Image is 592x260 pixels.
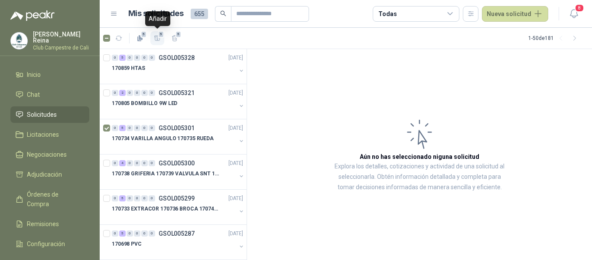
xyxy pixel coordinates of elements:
[10,106,89,123] a: Solicitudes
[159,55,195,61] p: GSOL005328
[112,230,118,237] div: 0
[27,239,65,249] span: Configuración
[10,166,89,183] a: Adjudicación
[145,11,170,26] div: Añadir
[141,160,148,166] div: 0
[127,160,133,166] div: 0
[220,10,226,16] span: search
[112,205,220,213] p: 170733 EXTRACOR 170736 BROCA 170743 PORTACAND
[27,170,62,179] span: Adjudicación
[141,31,147,38] span: 5
[112,228,245,256] a: 0 5 0 0 0 0 GSOL005287[DATE] 170698 PVC
[159,160,195,166] p: GSOL005300
[127,55,133,61] div: 0
[159,230,195,237] p: GSOL005287
[33,45,89,50] p: Club Campestre de Cali
[149,90,155,96] div: 0
[134,195,140,201] div: 0
[360,152,479,161] h3: Aún no has seleccionado niguna solicitud
[10,146,89,163] a: Negociaciones
[575,4,584,12] span: 8
[141,230,148,237] div: 0
[149,55,155,61] div: 0
[112,170,220,178] p: 170738 GRIFERIA 170739 VALVULA SNT 170742 VALVULA
[378,9,397,19] div: Todas
[127,90,133,96] div: 0
[10,236,89,252] a: Configuración
[134,90,140,96] div: 0
[566,6,582,22] button: 8
[127,125,133,131] div: 0
[159,125,195,131] p: GSOL005301
[112,88,245,115] a: 0 2 0 0 0 0 GSOL005321[DATE] 170805 BOMBILLO 9W LED
[134,230,140,237] div: 0
[119,195,126,201] div: 5
[112,64,145,72] p: 170859 HTAS
[528,31,582,45] div: 1 - 50 de 181
[149,195,155,201] div: 0
[112,240,142,248] p: 170698 PVC
[141,195,148,201] div: 0
[112,195,118,201] div: 0
[149,160,155,166] div: 0
[33,31,89,43] p: [PERSON_NAME] Reina
[112,55,118,61] div: 0
[141,90,148,96] div: 0
[159,195,195,201] p: GSOL005299
[112,158,245,186] a: 0 4 0 0 0 0 GSOL005300[DATE] 170738 GRIFERIA 170739 VALVULA SNT 170742 VALVULA
[112,53,245,80] a: 0 5 0 0 0 0 GSOL005328[DATE] 170859 HTAS
[119,55,126,61] div: 5
[158,31,164,38] span: 5
[228,159,243,168] p: [DATE]
[119,125,126,131] div: 5
[27,190,81,209] span: Órdenes de Compra
[10,216,89,232] a: Remisiones
[10,126,89,143] a: Licitaciones
[141,55,148,61] div: 0
[150,31,164,45] button: 5
[191,9,208,19] span: 655
[128,7,184,20] h1: Mis solicitudes
[119,160,126,166] div: 4
[482,6,548,22] button: Nueva solicitud
[112,125,118,131] div: 0
[176,31,182,38] span: 5
[149,125,155,131] div: 0
[134,125,140,131] div: 0
[27,130,59,139] span: Licitaciones
[127,230,133,237] div: 0
[228,194,243,203] p: [DATE]
[159,90,195,96] p: GSOL005321
[27,219,59,229] span: Remisiones
[228,124,243,132] p: [DATE]
[228,89,243,97] p: [DATE]
[10,86,89,103] a: Chat
[112,193,245,221] a: 0 5 0 0 0 0 GSOL005299[DATE] 170733 EXTRACOR 170736 BROCA 170743 PORTACAND
[228,230,243,238] p: [DATE]
[119,230,126,237] div: 5
[134,55,140,61] div: 0
[10,186,89,212] a: Órdenes de Compra
[127,195,133,201] div: 0
[133,31,147,45] button: 5
[149,230,155,237] div: 0
[112,135,214,143] p: 170734 VARILLA ANGULO 170735 RUEDA
[168,31,182,45] button: 5
[112,123,245,151] a: 0 5 0 0 0 0 GSOL005301[DATE] 170734 VARILLA ANGULO 170735 RUEDA
[134,160,140,166] div: 0
[112,99,177,108] p: 170805 BOMBILLO 9W LED
[11,33,27,49] img: Company Logo
[141,125,148,131] div: 0
[228,54,243,62] p: [DATE]
[27,110,57,119] span: Solicitudes
[112,160,118,166] div: 0
[27,150,67,159] span: Negociaciones
[334,161,505,193] p: Explora los detalles, cotizaciones y actividad de una solicitud al seleccionarla. Obtén informaci...
[119,90,126,96] div: 2
[10,10,55,21] img: Logo peakr
[112,90,118,96] div: 0
[10,66,89,83] a: Inicio
[27,70,41,79] span: Inicio
[27,90,40,99] span: Chat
